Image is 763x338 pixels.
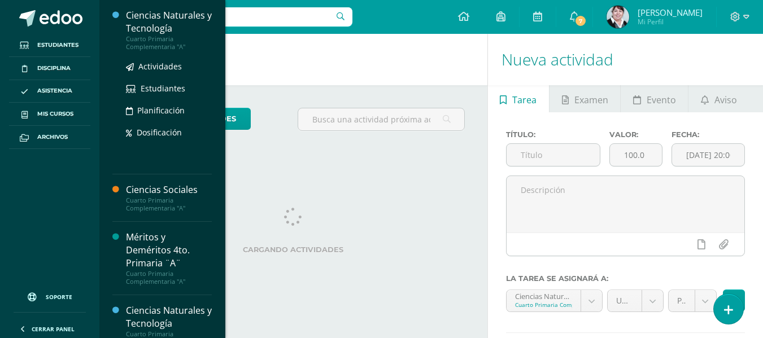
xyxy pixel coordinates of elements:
label: Título: [506,130,600,139]
span: [PERSON_NAME] [638,7,703,18]
span: Tarea [512,86,537,113]
a: Disciplina [9,57,90,80]
div: Ciencias Sociales [126,183,212,196]
div: Ciencias Naturales y Tecnología 'A' [515,290,573,301]
a: Unidad 4 [608,290,663,311]
a: Prueba Corta (10.0%) [669,290,716,311]
span: Cerrar panel [32,325,75,333]
input: Puntos máximos [610,144,662,166]
a: Ciencias Naturales y TecnologíaCuarto Primaria Complementaria "A" [126,9,212,51]
img: 0546215f4739b1a40d9653edd969ea5b.png [607,6,629,28]
span: Planificación [137,105,185,116]
input: Busca una actividad próxima aquí... [298,108,464,130]
div: Méritos y Deméritos 4to. Primaria ¨A¨ [126,231,212,270]
span: Unidad 4 [616,290,633,311]
a: Aviso [688,85,749,112]
a: Archivos [9,126,90,149]
span: Soporte [46,293,72,301]
a: Asistencia [9,80,90,103]
span: Estudiantes [141,83,185,94]
span: Actividades [138,61,182,72]
span: Asistencia [37,86,72,95]
label: Cargando actividades [122,245,465,254]
a: Planificación [126,104,212,117]
span: Estudiantes [37,41,79,50]
label: Fecha: [672,130,745,139]
span: Archivos [37,133,68,142]
a: Tarea [488,85,549,112]
div: Cuarto Primaria Complementaria [515,301,573,309]
label: La tarea se asignará a: [506,274,745,283]
a: Soporte [14,282,86,309]
a: Evento [621,85,688,112]
input: Fecha de entrega [672,144,744,166]
span: 7 [574,15,587,27]
a: Actividades [126,60,212,73]
span: Disciplina [37,64,71,73]
span: Mis cursos [37,109,73,118]
div: Cuarto Primaria Complementaria "A" [126,35,212,51]
a: Examen [550,85,620,112]
a: Mis cursos [9,103,90,126]
div: Ciencias Naturales y Tecnología [126,9,212,35]
span: Aviso [714,86,737,113]
span: Evento [647,86,676,113]
span: Examen [574,86,608,113]
label: Valor: [609,130,662,139]
span: Prueba Corta (10.0%) [677,290,686,311]
a: Dosificación [126,126,212,139]
a: Méritos y Deméritos 4to. Primaria ¨A¨Cuarto Primaria Complementaria "A" [126,231,212,286]
span: Mi Perfil [638,17,703,27]
a: Estudiantes [9,34,90,57]
h1: Actividades [113,34,474,85]
a: Ciencias Naturales y Tecnología 'A'Cuarto Primaria Complementaria [507,290,603,311]
a: Ciencias SocialesCuarto Primaria Complementaria "A" [126,183,212,212]
input: Título [507,144,600,166]
span: Dosificación [137,127,182,138]
div: Ciencias Naturales y Tecnología [126,304,212,330]
input: Busca un usuario... [107,7,352,27]
a: Estudiantes [126,82,212,95]
div: Cuarto Primaria Complementaria "A" [126,196,212,212]
div: Cuarto Primaria Complementaria "A" [126,270,212,286]
h1: Nueva actividad [502,34,749,85]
